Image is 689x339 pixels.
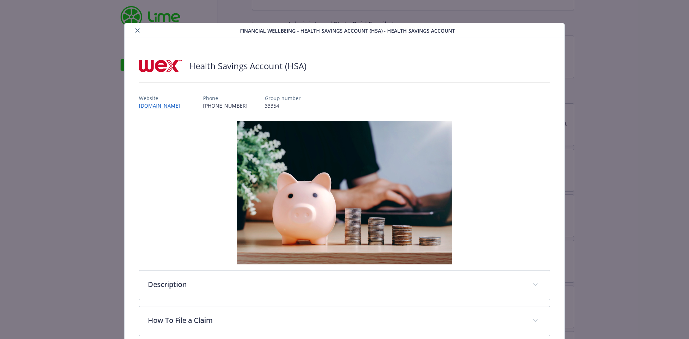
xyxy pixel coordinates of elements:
[139,55,182,77] img: Wex Inc.
[139,306,550,336] div: How To File a Claim
[189,60,306,72] h2: Health Savings Account (HSA)
[139,270,550,300] div: Description
[240,27,455,34] span: Financial Wellbeing - Health Savings Account (HSA) - Health Savings Account
[139,102,186,109] a: [DOMAIN_NAME]
[148,315,524,326] p: How To File a Claim
[203,102,248,109] p: [PHONE_NUMBER]
[148,279,524,290] p: Description
[133,26,142,35] button: close
[237,121,452,264] img: banner
[265,94,301,102] p: Group number
[139,94,186,102] p: Website
[265,102,301,109] p: 33354
[203,94,248,102] p: Phone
